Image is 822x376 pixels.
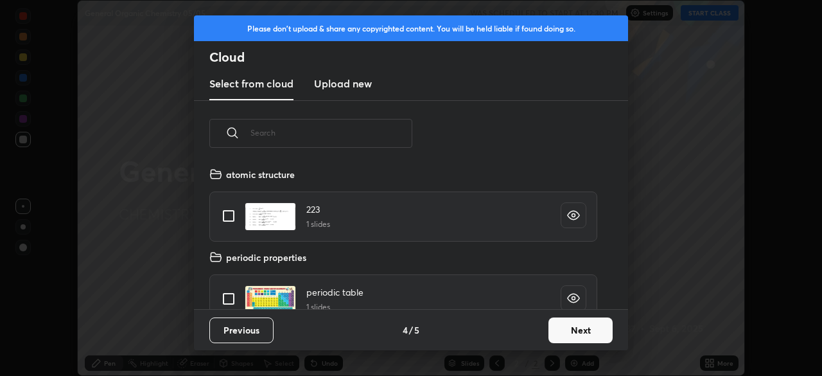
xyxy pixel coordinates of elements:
[306,219,330,230] h5: 1 slides
[194,15,628,41] div: Please don't upload & share any copyrighted content. You will be held liable if found doing so.
[548,318,613,343] button: Next
[403,323,408,337] h4: 4
[226,168,295,181] h4: atomic structure
[409,323,413,337] h4: /
[226,251,306,264] h4: periodic properties
[306,285,363,299] h4: periodic table
[209,76,293,91] h3: Select from cloud
[306,202,330,216] h4: 223
[245,285,296,314] img: 1684494543ASZFM5.pdf
[209,318,274,343] button: Previous
[245,202,296,231] img: 16844431799K2NBX.pdf
[306,301,363,313] h5: 1 slides
[250,105,412,160] input: Search
[314,76,372,91] h3: Upload new
[414,323,419,337] h4: 5
[209,49,628,66] h2: Cloud
[194,163,613,309] div: grid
